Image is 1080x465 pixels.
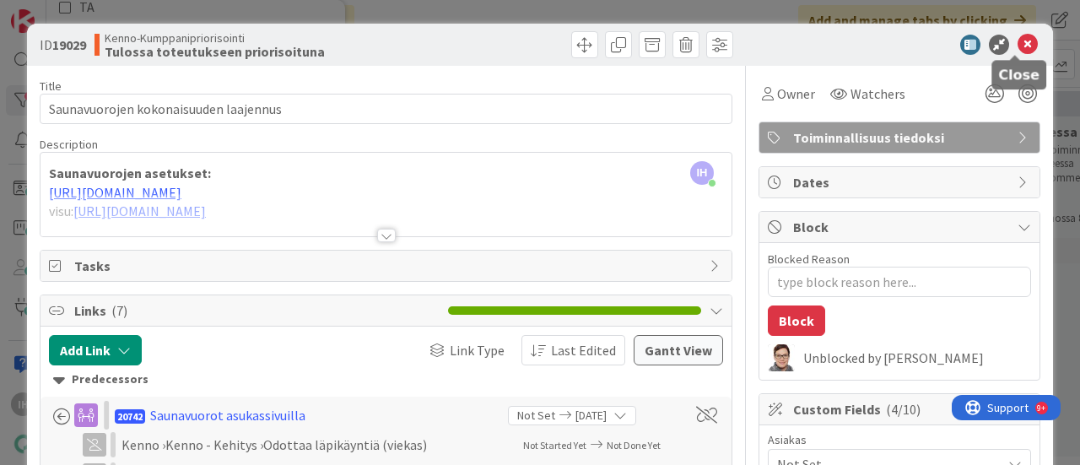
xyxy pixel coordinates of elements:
[523,439,586,451] span: Not Started Yet
[517,407,555,424] span: Not Set
[607,439,661,451] span: Not Done Yet
[768,434,1031,446] div: Asiakas
[521,335,625,365] button: Last Edited
[115,409,145,424] span: 20742
[52,36,86,53] b: 19029
[35,3,77,23] span: Support
[450,340,505,360] span: Link Type
[886,401,921,418] span: ( 4/10 )
[768,251,850,267] label: Blocked Reason
[768,305,825,336] button: Block
[40,35,86,55] span: ID
[40,137,98,152] span: Description
[793,127,1009,148] span: Toiminnallisuus tiedoksi
[74,300,440,321] span: Links
[105,45,325,58] b: Tulossa toteutukseen priorisoituna
[575,407,607,424] span: [DATE]
[690,161,714,185] span: IH
[803,350,1031,365] div: Unblocked by [PERSON_NAME]
[777,84,815,104] span: Owner
[150,405,305,425] div: Saunavuorot asukassivuilla
[768,344,795,371] img: SM
[53,370,719,389] div: Predecessors
[121,435,512,455] div: Kenno › Kenno - Kehitys › Odottaa läpikäyntiä (viekas)
[793,399,1009,419] span: Custom Fields
[793,217,1009,237] span: Block
[793,172,1009,192] span: Dates
[85,7,94,20] div: 9+
[49,165,211,181] strong: Saunavuorojen asetukset:
[551,340,616,360] span: Last Edited
[40,94,732,124] input: type card name here...
[40,78,62,94] label: Title
[49,335,142,365] button: Add Link
[634,335,723,365] button: Gantt View
[850,84,905,104] span: Watchers
[998,67,1039,83] h5: Close
[74,256,701,276] span: Tasks
[105,31,325,45] span: Kenno-Kumppanipriorisointi
[111,302,127,319] span: ( 7 )
[49,184,181,201] a: [URL][DOMAIN_NAME]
